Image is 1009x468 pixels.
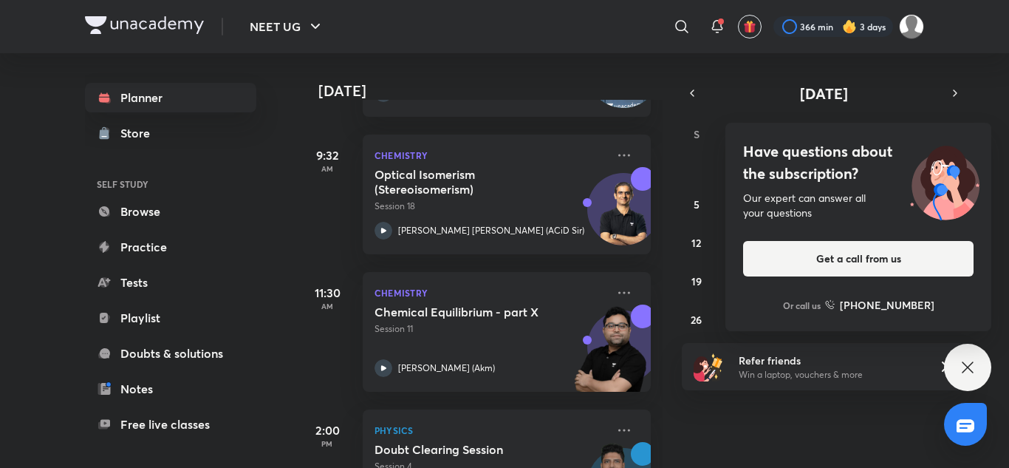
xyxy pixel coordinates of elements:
[85,118,256,148] a: Store
[85,268,256,297] a: Tests
[374,305,558,319] h5: Chemical Equilibrium - part X
[738,15,762,38] button: avatar
[743,191,974,220] div: Our expert can answer all your questions
[298,164,357,173] p: AM
[694,352,723,381] img: referral
[739,353,920,368] h6: Refer friends
[685,192,708,216] button: October 5, 2025
[691,313,702,327] abbr: October 26, 2025
[298,421,357,439] h5: 2:00
[694,127,700,141] abbr: Sunday
[374,442,558,457] h5: Doubt Clearing Session
[85,83,256,112] a: Planner
[85,374,256,404] a: Notes
[588,181,659,252] img: Avatar
[743,140,974,185] h4: Have questions about the subscription?
[898,140,991,220] img: ttu_illustration_new.svg
[398,362,495,375] p: [PERSON_NAME] (Akm)
[241,12,333,41] button: NEET UG
[702,83,945,104] button: [DATE]
[85,410,256,439] a: Free live classes
[85,16,204,34] img: Company Logo
[743,20,756,33] img: avatar
[120,124,159,142] div: Store
[685,269,708,293] button: October 19, 2025
[398,224,584,237] p: [PERSON_NAME] [PERSON_NAME] (ACiD Sir)
[374,322,606,336] p: Session 11
[85,172,256,197] h6: SELF STUDY
[298,439,357,448] p: PM
[570,305,651,407] img: unacademy
[298,146,357,164] h5: 9:32
[374,146,606,164] p: Chemistry
[694,197,700,211] abbr: October 5, 2025
[685,231,708,254] button: October 12, 2025
[743,241,974,277] button: Get a call from us
[374,284,606,302] p: Chemistry
[374,421,606,439] p: Physics
[800,84,848,104] span: [DATE]
[318,82,666,100] h4: [DATE]
[374,200,606,213] p: Session 18
[739,368,920,381] p: Win a laptop, vouchers & more
[840,297,934,313] h6: [PHONE_NUMBER]
[825,297,934,313] a: [PHONE_NUMBER]
[899,14,924,39] img: Mahi Singh
[85,303,256,333] a: Playlist
[783,299,821,312] p: Or call us
[298,302,357,311] p: AM
[85,16,204,38] a: Company Logo
[85,197,256,226] a: Browse
[842,19,857,34] img: streak
[374,167,558,197] h5: Optical Isomerism (Stereoisomerism)
[685,308,708,331] button: October 26, 2025
[298,284,357,302] h5: 11:30
[691,274,702,288] abbr: October 19, 2025
[85,232,256,262] a: Practice
[691,236,701,250] abbr: October 12, 2025
[85,339,256,368] a: Doubts & solutions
